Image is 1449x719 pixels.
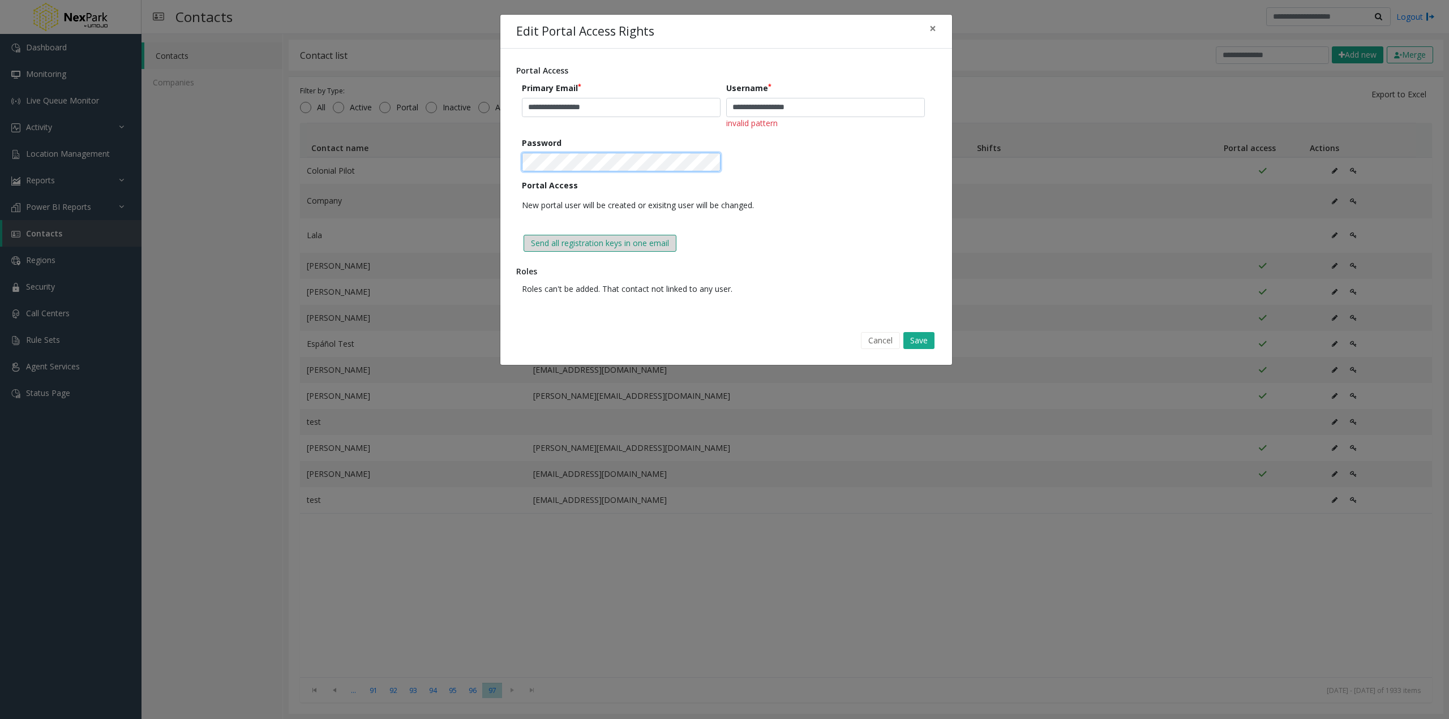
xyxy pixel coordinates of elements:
p: New portal user will be created or exisitng user will be changed. [522,195,925,215]
span: Portal Access [516,65,568,76]
button: Save [903,332,934,349]
label: Portal Access [522,179,578,191]
button: Cancel [861,332,900,349]
h4: Edit Portal Access Rights [516,23,654,41]
span: × [929,20,936,36]
button: Close [921,15,944,42]
label: Primary Email [522,82,581,94]
label: Username [726,82,771,94]
span: Roles can't be added. That contact not linked to any user. [522,283,732,294]
span: Roles [516,266,537,277]
span: invalid pattern [726,118,778,128]
button: Send all registration keys in one email [524,235,676,252]
label: Password [522,137,561,149]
